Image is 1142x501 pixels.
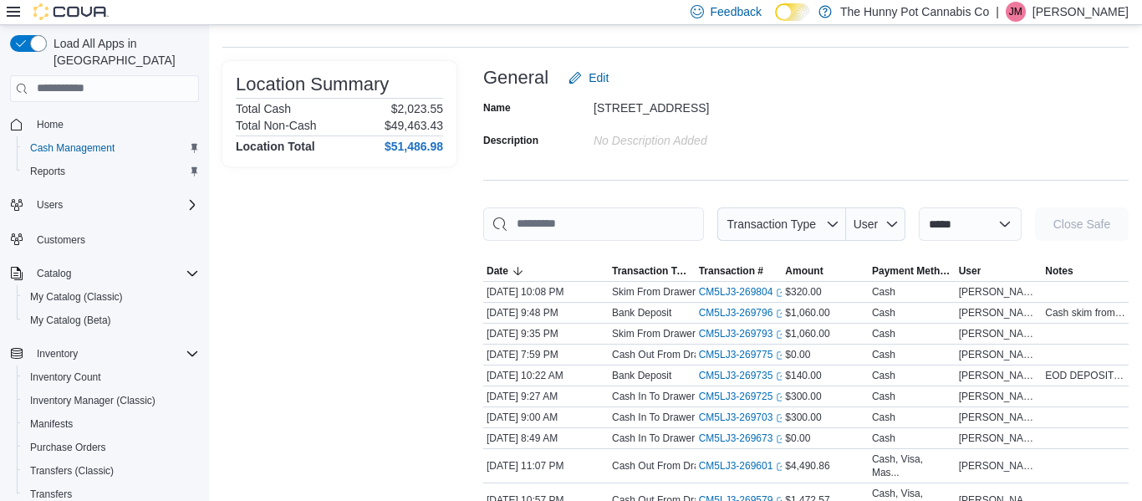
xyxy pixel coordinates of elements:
a: My Catalog (Beta) [23,310,118,330]
a: CM5LJ3-269804External link [699,285,787,299]
p: Cash In To Drawer (Drawer 2) [612,432,745,445]
button: Transfers (Classic) [17,459,206,483]
button: My Catalog (Classic) [17,285,206,309]
span: $300.00 [785,390,821,403]
input: This is a search bar. As you type, the results lower in the page will automatically filter. [483,207,704,241]
span: [PERSON_NAME] [959,411,1039,424]
div: Cash [872,432,895,445]
div: Cash [872,285,895,299]
div: [DATE] 9:48 PM [483,303,609,323]
button: Payment Methods [869,261,956,281]
a: CM5LJ3-269725External link [699,390,787,403]
span: JM [1009,2,1022,22]
div: Cash [872,348,895,361]
span: $320.00 [785,285,821,299]
span: Users [37,198,63,212]
h4: $51,486.98 [385,140,443,153]
p: Skim From Drawer (Drawer 3) [612,327,746,340]
span: Transfers (Classic) [30,464,114,478]
button: Inventory Count [17,366,206,389]
img: Cova [33,3,109,20]
svg: External link [776,309,786,319]
span: Inventory Manager (Classic) [23,391,199,411]
button: Purchase Orders [17,436,206,459]
a: CM5LJ3-269775External link [699,348,787,361]
span: $300.00 [785,411,821,424]
span: Cash Management [23,138,199,158]
p: Cash Out From Drawer (Drawer 2) [612,348,766,361]
span: Close Safe [1053,216,1110,233]
button: Inventory Manager (Classic) [17,389,206,412]
div: No Description added [594,127,818,147]
span: Manifests [23,414,199,434]
button: Inventory [30,344,84,364]
span: Reports [23,161,199,181]
button: Close Safe [1035,207,1129,241]
a: CM5LJ3-269793External link [699,327,787,340]
button: Amount [782,261,869,281]
button: Cash Management [17,136,206,160]
div: Cash [872,411,895,424]
input: Dark Mode [775,3,810,21]
a: Transfers (Classic) [23,461,120,481]
a: Reports [23,161,72,181]
svg: External link [776,330,786,340]
a: CM5LJ3-269601External link [699,459,787,473]
a: CM5LJ3-269796External link [699,306,787,320]
span: [PERSON_NAME] [959,327,1039,340]
div: [DATE] 9:35 PM [483,324,609,344]
span: Edit [589,69,609,86]
p: $49,463.43 [385,119,443,132]
span: Feedback [711,3,762,20]
span: [PERSON_NAME] [959,348,1039,361]
span: $140.00 [785,369,821,382]
p: | [996,2,999,22]
button: Notes [1042,261,1129,281]
div: Cash [872,369,895,382]
a: Home [30,115,70,135]
p: The Hunny Pot Cannabis Co [840,2,989,22]
span: Load All Apps in [GEOGRAPHIC_DATA] [47,35,199,69]
div: Cash, Visa, Mas... [872,452,952,479]
span: Home [37,118,64,131]
a: Inventory Count [23,367,108,387]
span: Inventory Count [23,367,199,387]
span: My Catalog (Beta) [23,310,199,330]
span: [PERSON_NAME] [959,306,1039,320]
span: Purchase Orders [30,441,106,454]
span: Inventory Count [30,371,101,384]
span: Purchase Orders [23,437,199,458]
span: Catalog [37,267,71,280]
h6: Total Non-Cash [236,119,317,132]
div: [DATE] 7:59 PM [483,345,609,365]
a: CM5LJ3-269673External link [699,432,787,445]
button: Transaction Type [717,207,846,241]
svg: External link [776,392,786,402]
span: Reports [30,165,65,178]
span: $4,490.86 [785,459,829,473]
button: Date [483,261,609,281]
p: Cash Out From Drawer (Drawer 3) [612,459,766,473]
svg: External link [776,371,786,381]
button: Transaction Type [609,261,696,281]
span: [PERSON_NAME] [959,390,1039,403]
button: Users [30,195,69,215]
div: Jesse McGean [1006,2,1026,22]
button: Inventory [3,342,206,366]
span: Transaction Type [726,217,816,231]
span: $1,060.00 [785,327,829,340]
span: [PERSON_NAME] [959,432,1039,445]
button: Catalog [3,262,206,285]
p: Bank Deposit [612,306,671,320]
span: Transfers (Classic) [23,461,199,481]
div: [DATE] 10:22 AM [483,366,609,386]
h4: Location Total [236,140,315,153]
p: Cash In To Drawer (Drawer 1) [612,390,745,403]
span: Cash Management [30,141,115,155]
button: Reports [17,160,206,183]
button: User [956,261,1043,281]
span: My Catalog (Beta) [30,314,111,327]
span: Customers [30,228,199,249]
a: Manifests [23,414,79,434]
span: Dark Mode [775,21,776,22]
